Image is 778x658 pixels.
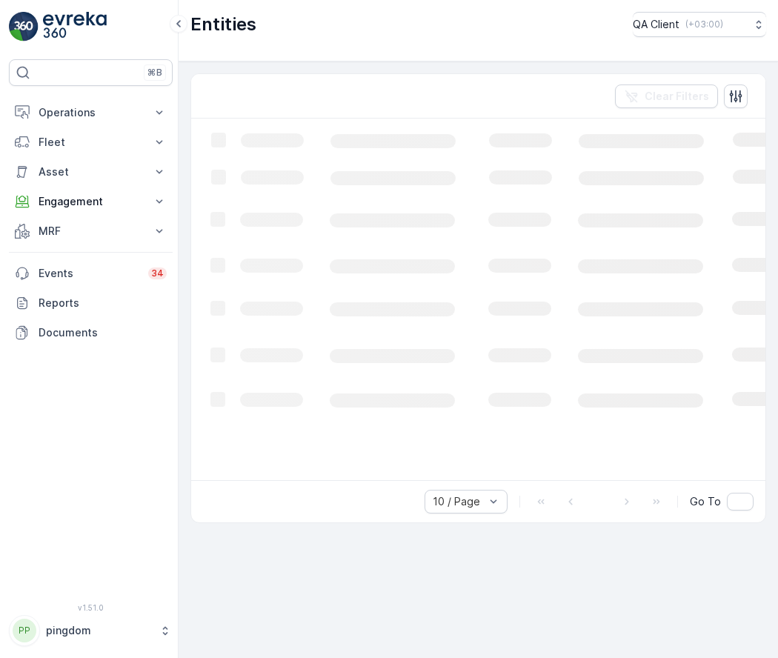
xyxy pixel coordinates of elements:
p: Operations [39,105,143,120]
p: 34 [151,267,164,279]
span: v 1.51.0 [9,603,173,612]
button: QA Client(+03:00) [633,12,766,37]
button: Asset [9,157,173,187]
p: Asset [39,164,143,179]
p: ⌘B [147,67,162,79]
p: Entities [190,13,256,36]
img: logo [9,12,39,41]
button: Operations [9,98,173,127]
button: Clear Filters [615,84,718,108]
p: Documents [39,325,167,340]
p: Engagement [39,194,143,209]
span: Go To [690,494,721,509]
p: MRF [39,224,143,239]
img: logo_light-DOdMpM7g.png [43,12,107,41]
p: Reports [39,296,167,310]
button: Fleet [9,127,173,157]
p: Fleet [39,135,143,150]
p: pingdom [46,623,152,638]
button: PPpingdom [9,615,173,646]
p: QA Client [633,17,679,32]
p: ( +03:00 ) [685,19,723,30]
button: MRF [9,216,173,246]
a: Documents [9,318,173,348]
a: Events34 [9,259,173,288]
div: PP [13,619,36,642]
button: Engagement [9,187,173,216]
p: Events [39,266,139,281]
a: Reports [9,288,173,318]
p: Clear Filters [645,89,709,104]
